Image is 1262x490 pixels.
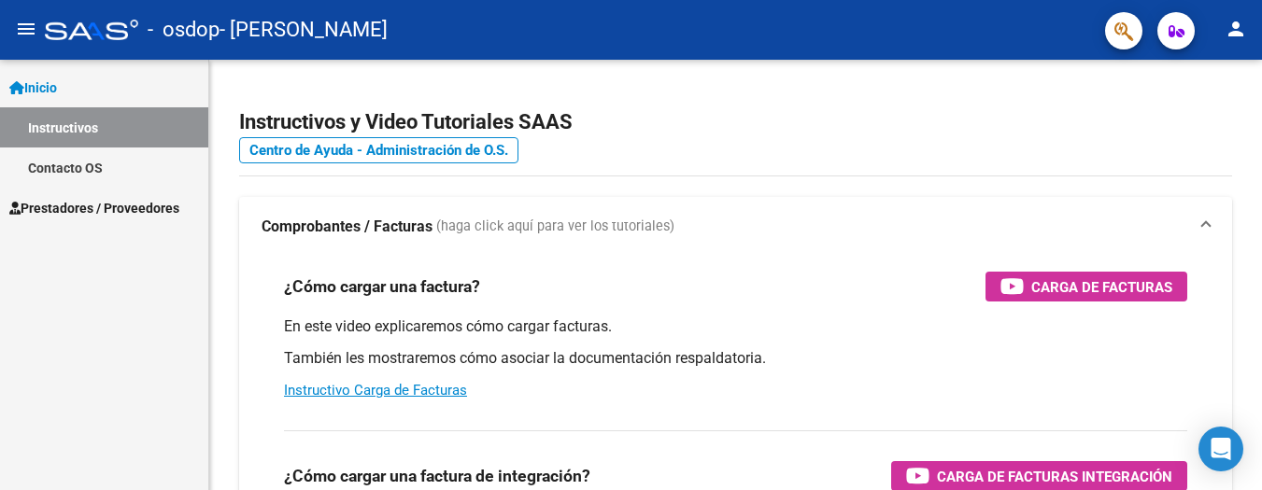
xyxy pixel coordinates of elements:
[985,272,1187,301] button: Carga de Facturas
[9,77,57,98] span: Inicio
[220,9,388,50] span: - [PERSON_NAME]
[239,197,1232,257] mat-expansion-panel-header: Comprobantes / Facturas (haga click aquí para ver los tutoriales)
[1031,275,1172,299] span: Carga de Facturas
[284,348,1187,369] p: También les mostraremos cómo asociar la documentación respaldatoria.
[284,316,1187,337] p: En este video explicaremos cómo cargar facturas.
[239,137,518,163] a: Centro de Ayuda - Administración de O.S.
[436,217,674,237] span: (haga click aquí para ver los tutoriales)
[284,273,480,300] h3: ¿Cómo cargar una factura?
[9,198,179,218] span: Prestadores / Proveedores
[1198,427,1243,471] div: Open Intercom Messenger
[1225,18,1247,40] mat-icon: person
[15,18,37,40] mat-icon: menu
[937,465,1172,488] span: Carga de Facturas Integración
[148,9,220,50] span: - osdop
[262,217,432,237] strong: Comprobantes / Facturas
[239,105,1232,140] h2: Instructivos y Video Tutoriales SAAS
[284,463,590,489] h3: ¿Cómo cargar una factura de integración?
[284,382,467,399] a: Instructivo Carga de Facturas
